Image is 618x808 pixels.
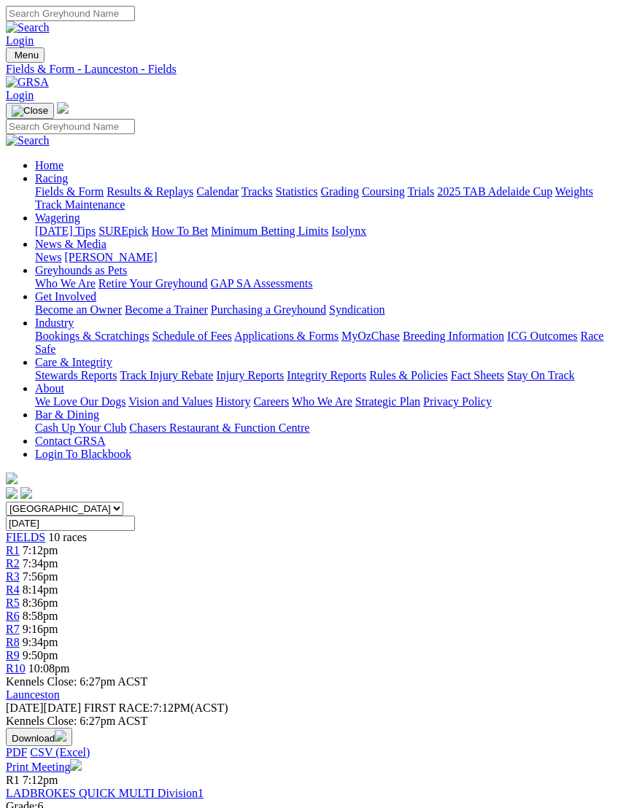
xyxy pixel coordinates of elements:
a: Stay On Track [507,369,574,381]
span: [DATE] [6,702,44,714]
a: Careers [253,395,289,408]
span: 7:56pm [23,570,58,583]
a: Grading [321,185,359,198]
img: download.svg [55,730,66,742]
div: Bar & Dining [35,422,612,435]
a: Bookings & Scratchings [35,330,149,342]
img: GRSA [6,76,49,89]
a: Weights [555,185,593,198]
a: Login [6,34,34,47]
a: Login To Blackbook [35,448,131,460]
a: GAP SA Assessments [211,277,313,290]
input: Search [6,119,135,134]
span: 9:34pm [23,636,58,648]
img: twitter.svg [20,487,32,499]
a: Get Involved [35,290,96,303]
a: Trials [407,185,434,198]
a: Cash Up Your Club [35,422,126,434]
img: Search [6,134,50,147]
a: We Love Our Dogs [35,395,125,408]
img: logo-grsa-white.png [57,102,69,114]
a: Isolynx [331,225,366,237]
a: R2 [6,557,20,570]
a: Fields & Form - Launceston - Fields [6,63,612,76]
a: R10 [6,662,26,675]
span: 10 races [48,531,87,543]
a: R5 [6,597,20,609]
a: [DATE] Tips [35,225,96,237]
a: R4 [6,583,20,596]
span: 7:12pm [23,544,58,556]
a: LADBROKES QUICK MULTI Division1 [6,787,204,799]
input: Search [6,6,135,21]
div: Racing [35,185,612,211]
div: Download [6,746,612,759]
img: Search [6,21,50,34]
a: R7 [6,623,20,635]
button: Toggle navigation [6,103,54,119]
span: 7:34pm [23,557,58,570]
a: Vision and Values [128,395,212,408]
a: Integrity Reports [287,369,366,381]
div: Kennels Close: 6:27pm ACST [6,715,612,728]
a: Track Maintenance [35,198,125,211]
a: Contact GRSA [35,435,105,447]
a: Greyhounds as Pets [35,264,127,276]
a: CSV (Excel) [30,746,90,758]
div: News & Media [35,251,612,264]
img: Close [12,105,48,117]
a: SUREpick [99,225,148,237]
a: Retire Your Greyhound [99,277,208,290]
a: R1 [6,544,20,556]
span: 8:14pm [23,583,58,596]
a: Tracks [242,185,273,198]
a: R8 [6,636,20,648]
img: logo-grsa-white.png [6,473,18,484]
button: Download [6,728,72,746]
span: FIRST RACE: [84,702,152,714]
div: Get Involved [35,303,612,316]
a: Bar & Dining [35,408,99,421]
img: printer.svg [70,759,82,771]
a: Track Injury Rebate [120,369,213,381]
a: Fact Sheets [451,369,504,381]
a: 2025 TAB Adelaide Cup [437,185,552,198]
a: Statistics [276,185,318,198]
span: Kennels Close: 6:27pm ACST [6,675,147,688]
a: History [215,395,250,408]
div: Industry [35,330,612,356]
span: 8:36pm [23,597,58,609]
a: Rules & Policies [369,369,448,381]
div: Wagering [35,225,612,238]
a: Launceston [6,688,60,701]
a: Calendar [196,185,239,198]
a: Who We Are [35,277,96,290]
a: Applications & Forms [234,330,339,342]
a: Become a Trainer [125,303,208,316]
a: Login [6,89,34,101]
a: Chasers Restaurant & Function Centre [129,422,309,434]
a: News & Media [35,238,107,250]
span: 10:08pm [28,662,70,675]
a: Racing [35,172,68,184]
a: FIELDS [6,531,45,543]
a: Print Meeting [6,761,82,773]
a: Results & Replays [107,185,193,198]
span: 7:12PM(ACST) [84,702,228,714]
span: R1 [6,774,20,786]
img: facebook.svg [6,487,18,499]
a: Stewards Reports [35,369,117,381]
a: Race Safe [35,330,603,355]
span: 8:58pm [23,610,58,622]
a: PDF [6,746,27,758]
span: R6 [6,610,20,622]
span: 7:12pm [23,774,58,786]
span: 9:50pm [23,649,58,661]
a: Who We Are [292,395,352,408]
